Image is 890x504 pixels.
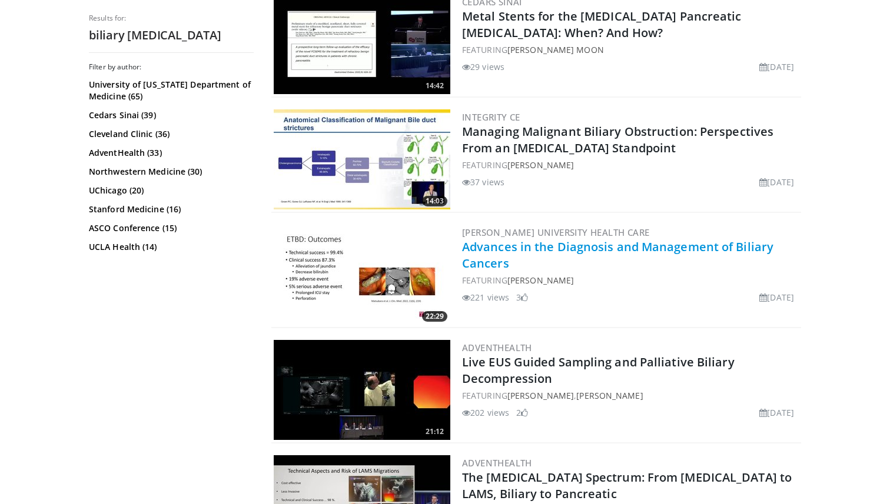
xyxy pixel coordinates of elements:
a: ASCO Conference (15) [89,222,251,234]
a: AdventHealth [462,457,532,469]
a: AdventHealth [462,342,532,353]
li: 221 views [462,291,509,303]
li: 29 views [462,61,504,73]
a: Managing Malignant Biliary Obstruction: Perspectives From an [MEDICAL_DATA] Standpoint [462,124,773,156]
a: [PERSON_NAME] University Health Care [462,226,649,238]
h3: Filter by author: [89,62,254,72]
a: UCLA Health (14) [89,241,251,253]
img: 65e6c064-1543-4780-937d-55274664d964.300x170_q85_crop-smart_upscale.jpg [274,109,450,209]
a: The [MEDICAL_DATA] Spectrum: From [MEDICAL_DATA] to LAMS, Biliary to Pancreatic [462,469,792,502]
li: 2 [516,406,528,419]
a: University of [US_STATE] Department of Medicine (65) [89,79,251,102]
div: FEATURING , [462,389,799,402]
a: Integrity CE [462,111,520,123]
a: Northwestern Medicine (30) [89,166,251,178]
a: 21:12 [274,340,450,440]
div: FEATURING [462,159,799,171]
h2: biliary [MEDICAL_DATA] [89,28,254,43]
a: Stanford Medicine (16) [89,203,251,215]
a: [PERSON_NAME] [507,159,574,171]
img: 224f41db-b157-4139-a011-ce1ce08ee92e.300x170_q85_crop-smart_upscale.jpg [274,340,450,440]
a: AdventHealth (33) [89,147,251,159]
li: 202 views [462,406,509,419]
li: [DATE] [759,406,794,419]
li: 37 views [462,176,504,188]
a: [PERSON_NAME] Moon [507,44,604,55]
a: [PERSON_NAME] [507,275,574,286]
a: [PERSON_NAME] [507,390,574,401]
li: [DATE] [759,291,794,303]
li: [DATE] [759,176,794,188]
a: Live EUS Guided Sampling and Palliative Biliary Decompression [462,354,735,386]
a: [PERSON_NAME] [576,390,643,401]
li: [DATE] [759,61,794,73]
a: Advances in the Diagnosis and Management of Biliary Cancers [462,239,773,271]
a: Cedars Sinai (39) [89,109,251,121]
span: 21:12 [422,426,447,437]
a: 14:03 [274,109,450,209]
span: 22:29 [422,311,447,322]
li: 3 [516,291,528,303]
div: FEATURING [462,274,799,286]
a: 22:29 [274,225,450,325]
a: UChicago (20) [89,185,251,196]
a: Metal Stents for the [MEDICAL_DATA] Pancreatic [MEDICAL_DATA]: When? And How? [462,8,742,41]
a: Cleveland Clinic (36) [89,128,251,140]
img: 744fc170-cb84-4705-9555-c34d93e6b204.300x170_q85_crop-smart_upscale.jpg [274,225,450,325]
span: 14:03 [422,196,447,206]
div: FEATURING [462,44,799,56]
span: 14:42 [422,81,447,91]
p: Results for: [89,14,254,23]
